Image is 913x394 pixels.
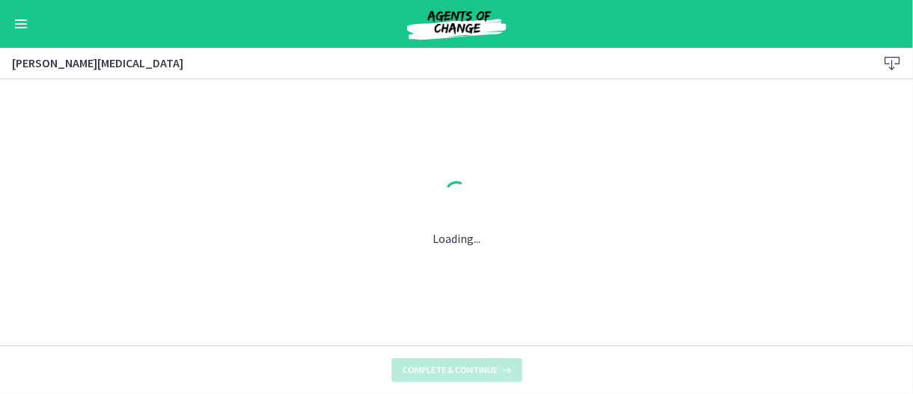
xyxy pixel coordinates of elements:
div: 1 [433,177,480,212]
img: Agents of Change [367,6,546,42]
h3: [PERSON_NAME][MEDICAL_DATA] [12,54,853,72]
button: Enable menu [12,15,30,33]
span: Complete & continue [403,364,498,376]
button: Complete & continue [391,358,522,382]
p: Loading... [433,230,480,247]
